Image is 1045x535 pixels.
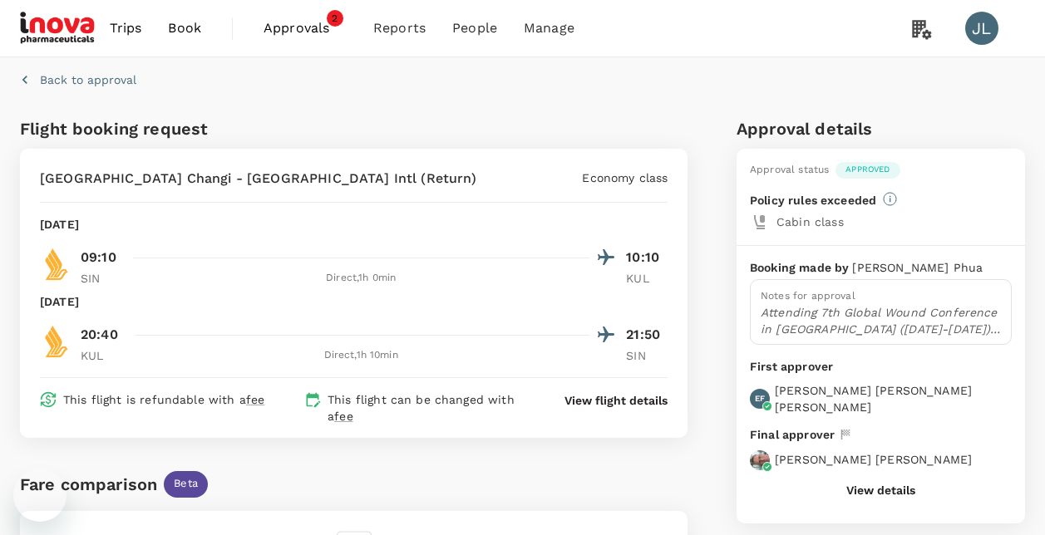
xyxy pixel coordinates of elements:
p: KUL [81,347,122,364]
div: JL [965,12,998,45]
img: avatar-679729af9386b.jpeg [750,450,770,470]
div: Direct , 1h 10min [132,347,589,364]
h6: Approval details [737,115,1025,142]
span: Notes for approval [761,290,855,302]
p: First approver [750,358,1012,375]
img: SQ [40,248,73,281]
p: [DATE] [40,293,79,310]
div: Fare comparison [20,471,157,498]
span: Approvals [264,18,347,38]
p: This flight is refundable with a [63,391,264,408]
p: [DATE] [40,216,79,233]
p: KUL [626,270,668,287]
span: Trips [110,18,142,38]
p: SIN [81,270,122,287]
p: Cabin class [776,214,1012,230]
p: [PERSON_NAME] [PERSON_NAME] [PERSON_NAME] [775,382,1012,415]
p: [PERSON_NAME] [PERSON_NAME] [775,451,972,468]
p: Final approver [750,426,835,444]
img: iNova Pharmaceuticals [20,10,96,47]
button: View details [846,483,915,497]
span: Manage [524,18,574,38]
p: EF [755,393,765,405]
span: Reports [373,18,426,38]
button: Back to approval [20,71,136,88]
p: This flight can be changed with a [328,391,535,425]
p: 21:50 [626,325,668,345]
p: Attending 7th Global Wound Conference in [GEOGRAPHIC_DATA] ([DATE]-[DATE]) and internal meeting (... [761,304,1001,337]
p: 09:10 [81,248,116,267]
p: Back to approval [40,71,136,88]
p: SIN [626,347,668,364]
span: fee [334,410,352,423]
p: Economy class [582,169,668,186]
p: Booking made by [750,259,852,276]
div: Direct , 1h 0min [132,270,589,287]
span: Approved [836,164,900,175]
p: 10:10 [626,248,668,267]
p: 20:40 [81,325,118,345]
div: Approval status [750,162,829,179]
span: People [452,18,497,38]
span: Beta [164,476,208,492]
iframe: Button to launch messaging window [13,469,67,522]
img: SQ [40,325,73,358]
p: Policy rules exceeded [750,192,876,209]
p: [GEOGRAPHIC_DATA] Changi - [GEOGRAPHIC_DATA] Intl (Return) [40,169,476,189]
span: 2 [327,10,343,27]
span: Book [168,18,201,38]
span: fee [246,393,264,406]
p: [PERSON_NAME] Phua [852,259,983,276]
h6: Flight booking request [20,115,351,142]
button: View flight details [564,392,668,409]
